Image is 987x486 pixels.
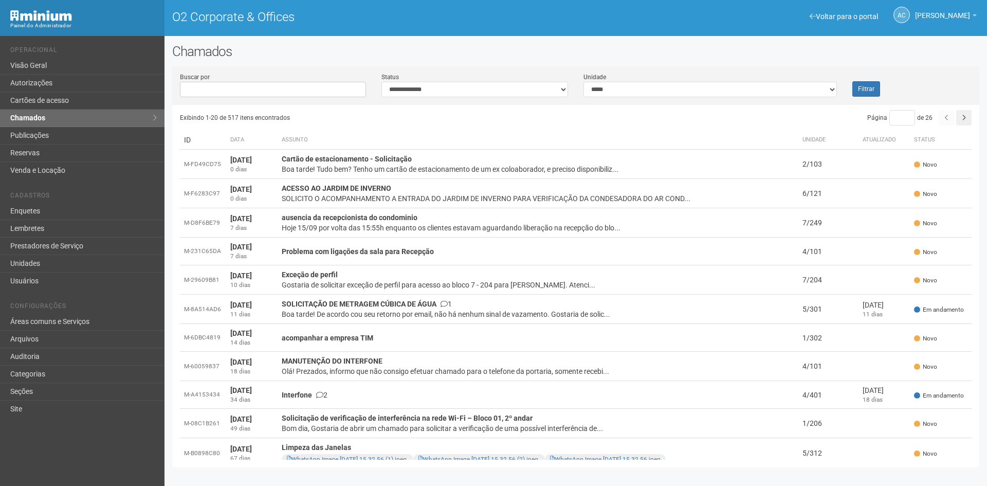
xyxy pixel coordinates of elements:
[893,7,910,23] a: AC
[230,301,252,309] strong: [DATE]
[230,367,273,376] div: 18 dias
[287,456,407,463] a: WhatsApp Image [DATE] 15.32.56 (1).jpeg
[226,131,278,150] th: Data
[914,248,937,257] span: Novo
[180,352,226,381] td: M-60059837
[180,438,226,469] td: M-B0898C80
[230,415,252,423] strong: [DATE]
[583,73,606,82] label: Unidade
[172,44,979,59] h2: Chamados
[418,456,538,463] a: WhatsApp Image [DATE] 15.32.56 (2).jpeg
[10,46,157,57] li: Operacional
[282,300,436,308] strong: SOLICITAÇÃO DE METRAGEM CÚBICA DE ÁGUA
[810,12,878,21] a: Voltar para o portal
[915,2,970,20] span: Ana Carla de Carvalho Silva
[914,190,937,199] span: Novo
[230,214,252,223] strong: [DATE]
[282,213,417,222] strong: ausencia da recepcionista do condominio
[282,443,351,452] strong: Limpeza das Janelas
[180,295,226,324] td: M-8A514AD6
[180,324,226,352] td: M-6DBC4819
[180,409,226,438] td: M-08C1B261
[282,423,794,434] div: Bom dia, Gostaria de abrir um chamado para solicitar a verificação de uma possível interferência ...
[278,131,798,150] th: Assunto
[230,424,273,433] div: 49 dias
[858,131,910,150] th: Atualizado
[172,10,568,24] h1: O2 Corporate & Offices
[230,243,252,251] strong: [DATE]
[852,81,880,97] button: Filtrar
[230,281,273,290] div: 10 dias
[230,454,273,463] div: 67 dias
[282,366,794,376] div: Olá! Prezados, informo que não consigo efetuar chamado para o telefone da portaria, somente receb...
[230,329,252,337] strong: [DATE]
[10,302,157,313] li: Configurações
[282,247,434,256] strong: Problema com ligações da sala para Recepção
[230,156,252,164] strong: [DATE]
[180,131,226,150] td: ID
[230,310,273,319] div: 11 dias
[914,449,937,458] span: Novo
[910,131,972,150] th: Status
[282,184,391,192] strong: ACESSO AO JARDIM DE INVERNO
[863,396,883,403] span: 18 dias
[10,192,157,203] li: Cadastros
[798,381,858,409] td: 4/401
[914,305,964,314] span: Em andamento
[867,114,933,121] span: Página de 26
[798,352,858,381] td: 4/101
[282,391,312,399] strong: Interfone
[180,381,226,409] td: M-A4153434
[282,155,412,163] strong: Cartão de estacionamento - Solicitação
[230,194,273,203] div: 0 dias
[798,179,858,208] td: 6/121
[798,265,858,295] td: 7/204
[798,208,858,238] td: 7/249
[282,334,373,342] strong: acompanhar a empresa TIM
[230,395,273,404] div: 34 dias
[230,358,252,366] strong: [DATE]
[282,414,533,422] strong: Solicitação de verificação de interferência na rede Wi-Fi – Bloco 01, 2º andar
[914,363,937,371] span: Novo
[282,164,794,174] div: Boa tarde! Tudo bem? Tenho um cartão de estacionamento de um ex coloaborador, e preciso disponibi...
[180,110,576,125] div: Exibindo 1-20 de 517 itens encontrados
[914,391,964,400] span: Em andamento
[316,391,327,399] span: 2
[441,300,452,308] span: 1
[10,21,157,30] div: Painel do Administrador
[282,280,794,290] div: Gostaria de solicitar exceção de perfil para acesso ao bloco 7 - 204 para [PERSON_NAME]. Atenci...
[180,73,210,82] label: Buscar por
[282,193,794,204] div: SOLICITO O ACOMPANHAMENTO A ENTRADA DO JARDIM DE INVERNO PARA VERIFICAÇÃO DA CONDESADORA DO AR CO...
[381,73,399,82] label: Status
[230,252,273,261] div: 7 dias
[230,165,273,174] div: 0 dias
[10,10,72,21] img: Minium
[798,438,858,469] td: 5/312
[914,219,937,228] span: Novo
[914,160,937,169] span: Novo
[798,324,858,352] td: 1/302
[282,223,794,233] div: Hoje 15/09 por volta das 15:55h enquanto os clientes estavam aguardando liberação na recepção do ...
[914,276,937,285] span: Novo
[798,295,858,324] td: 5/301
[282,309,794,319] div: Boa tarde! De acordo cou seu retorno por email, não há nenhum sinal de vazamento. Gostaria de sol...
[230,185,252,193] strong: [DATE]
[914,334,937,343] span: Novo
[180,150,226,179] td: M-FD49CD75
[914,420,937,428] span: Novo
[282,271,338,279] strong: Exceção de perfil
[230,224,273,232] div: 7 dias
[230,272,252,280] strong: [DATE]
[230,338,273,347] div: 14 dias
[230,445,252,453] strong: [DATE]
[863,385,906,395] div: [DATE]
[863,300,906,310] div: [DATE]
[550,456,661,463] a: WhatsApp Image [DATE] 15.32.56.jpeg
[282,357,382,365] strong: MANUTENÇÃO DO INTERFONE
[180,208,226,238] td: M-D8F6BE79
[180,179,226,208] td: M-F6283C97
[180,238,226,265] td: M-231C65DA
[863,311,883,318] span: 11 dias
[798,409,858,438] td: 1/206
[180,265,226,295] td: M-29609B81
